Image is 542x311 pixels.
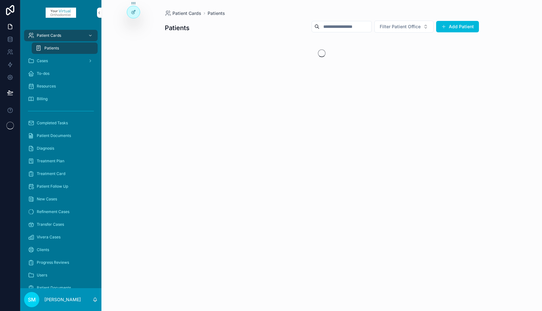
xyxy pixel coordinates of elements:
span: Clients [37,247,49,252]
span: Users [37,273,47,278]
span: Patient Follow Up [37,184,68,189]
span: Treatment Plan [37,159,64,164]
div: scrollable content [20,25,101,288]
a: Diagnosis [24,143,98,154]
a: To-dos [24,68,98,79]
span: Cases [37,58,48,63]
a: Patient Cards [165,10,201,16]
a: Resources [24,81,98,92]
a: Users [24,269,98,281]
span: New Cases [37,197,57,202]
h1: Patients [165,23,190,32]
a: Clients [24,244,98,256]
a: Patient Follow Up [24,181,98,192]
span: Completed Tasks [37,120,68,126]
span: Transfer Cases [37,222,64,227]
span: To-dos [37,71,49,76]
a: Refinement Cases [24,206,98,217]
a: Treatment Card [24,168,98,179]
span: Progress Reviews [37,260,69,265]
span: Patient Documents [37,285,71,290]
a: Billing [24,93,98,105]
span: Billing [37,96,48,101]
a: Patient Documents [24,282,98,294]
a: Completed Tasks [24,117,98,129]
a: New Cases [24,193,98,205]
a: Vivera Cases [24,231,98,243]
span: Refinement Cases [37,209,69,214]
a: Patient Cards [24,30,98,41]
button: Select Button [374,21,434,33]
img: App logo [46,8,76,18]
span: Patients [44,46,59,51]
span: Treatment Card [37,171,65,176]
span: Patient Cards [37,33,61,38]
a: Patients [208,10,225,16]
a: Cases [24,55,98,67]
span: Vivera Cases [37,235,61,240]
a: Patients [32,42,98,54]
span: Resources [37,84,56,89]
a: Patient Documents [24,130,98,141]
button: Add Patient [436,21,479,32]
span: Filter Patient Office [380,23,421,30]
span: Patient Documents [37,133,71,138]
p: [PERSON_NAME] [44,296,81,303]
a: Transfer Cases [24,219,98,230]
span: Diagnosis [37,146,54,151]
span: SM [28,296,36,303]
a: Treatment Plan [24,155,98,167]
a: Progress Reviews [24,257,98,268]
span: Patient Cards [172,10,201,16]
